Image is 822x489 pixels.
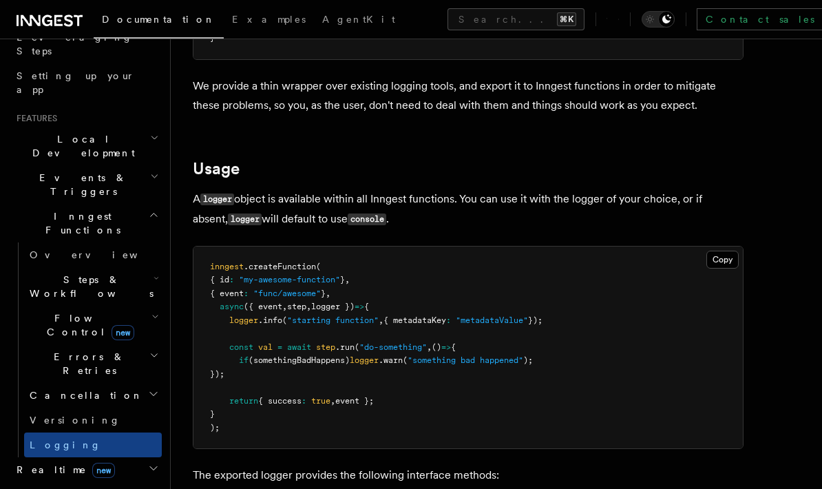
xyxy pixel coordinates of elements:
[446,315,451,325] span: :
[193,159,240,178] a: Usage
[287,315,379,325] span: "starting function"
[24,311,151,339] span: Flow Control
[24,433,162,457] a: Logging
[316,262,321,271] span: (
[11,204,162,242] button: Inngest Functions
[302,396,306,406] span: :
[311,396,330,406] span: true
[24,344,162,383] button: Errors & Retries
[24,388,143,402] span: Cancellation
[210,275,229,284] span: { id
[244,262,316,271] span: .createFunction
[193,466,744,485] p: The exported logger provides the following interface methods:
[11,127,162,165] button: Local Development
[11,165,162,204] button: Events & Triggers
[239,275,340,284] span: "my-awesome-function"
[210,369,224,379] span: });
[282,302,287,311] span: ,
[253,289,321,298] span: "func/awesome"
[456,315,528,325] span: "metadataValue"
[287,342,311,352] span: await
[355,342,359,352] span: (
[193,189,744,229] p: A object is available within all Inngest functions. You can use it with the logger of your choice...
[112,325,134,340] span: new
[11,463,115,477] span: Realtime
[17,70,135,95] span: Setting up your app
[11,171,150,198] span: Events & Triggers
[249,355,350,365] span: (somethingBadHappens)
[210,289,244,298] span: { event
[24,306,162,344] button: Flow Controlnew
[642,11,675,28] button: Toggle dark mode
[335,396,374,406] span: event };
[348,214,386,225] code: console
[11,63,162,102] a: Setting up your app
[239,355,249,365] span: if
[403,355,408,365] span: (
[229,396,258,406] span: return
[383,315,446,325] span: { metadataKey
[326,289,330,298] span: ,
[11,113,57,124] span: Features
[340,275,345,284] span: }
[427,342,432,352] span: ,
[30,249,171,260] span: Overview
[224,4,314,37] a: Examples
[350,355,379,365] span: logger
[282,315,287,325] span: (
[228,214,262,225] code: logger
[210,262,244,271] span: inngest
[244,289,249,298] span: :
[287,302,306,311] span: step
[258,342,273,352] span: val
[379,355,403,365] span: .warn
[193,76,744,115] p: We provide a thin wrapper over existing logging tools, and export it to Inngest functions in orde...
[11,25,162,63] a: Leveraging Steps
[229,342,253,352] span: const
[102,14,215,25] span: Documentation
[330,396,335,406] span: ,
[523,355,533,365] span: );
[311,302,355,311] span: logger })
[200,194,234,205] code: logger
[447,8,584,30] button: Search...⌘K
[322,14,395,25] span: AgentKit
[11,242,162,457] div: Inngest Functions
[379,315,383,325] span: ,
[408,355,523,365] span: "something bad happened"
[359,342,427,352] span: "do-something"
[24,273,154,300] span: Steps & Workflows
[229,315,258,325] span: logger
[229,275,234,284] span: :
[24,383,162,408] button: Cancellation
[210,409,215,419] span: }
[92,463,115,478] span: new
[364,302,369,311] span: {
[30,439,101,450] span: Logging
[706,251,739,269] button: Copy
[258,315,282,325] span: .info
[220,302,244,311] span: async
[11,209,149,237] span: Inngest Functions
[335,342,355,352] span: .run
[11,457,162,482] button: Realtimenew
[355,302,364,311] span: =>
[232,14,306,25] span: Examples
[244,302,282,311] span: ({ event
[314,4,403,37] a: AgentKit
[277,342,282,352] span: =
[210,423,220,433] span: );
[24,408,162,433] a: Versioning
[345,275,350,284] span: ,
[432,342,441,352] span: ()
[306,302,311,311] span: ,
[258,396,302,406] span: { success
[24,242,162,267] a: Overview
[94,4,224,39] a: Documentation
[11,132,150,160] span: Local Development
[24,350,149,377] span: Errors & Retries
[30,415,120,426] span: Versioning
[557,12,576,26] kbd: ⌘K
[441,342,451,352] span: =>
[316,342,335,352] span: step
